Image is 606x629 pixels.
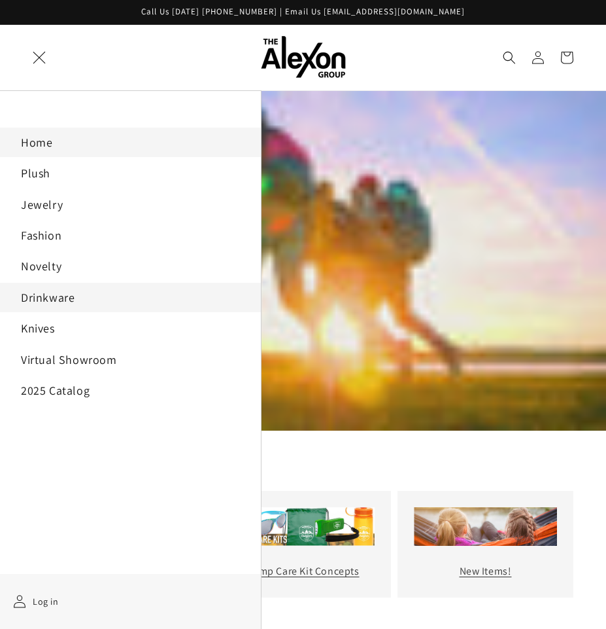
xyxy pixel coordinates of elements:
[261,36,346,79] img: The Alexon Group
[495,43,524,72] summary: Search
[460,564,512,578] a: New Items!
[5,587,67,616] a: Log in
[25,43,54,72] summary: Menu
[246,564,359,578] a: Camp Care Kit Concepts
